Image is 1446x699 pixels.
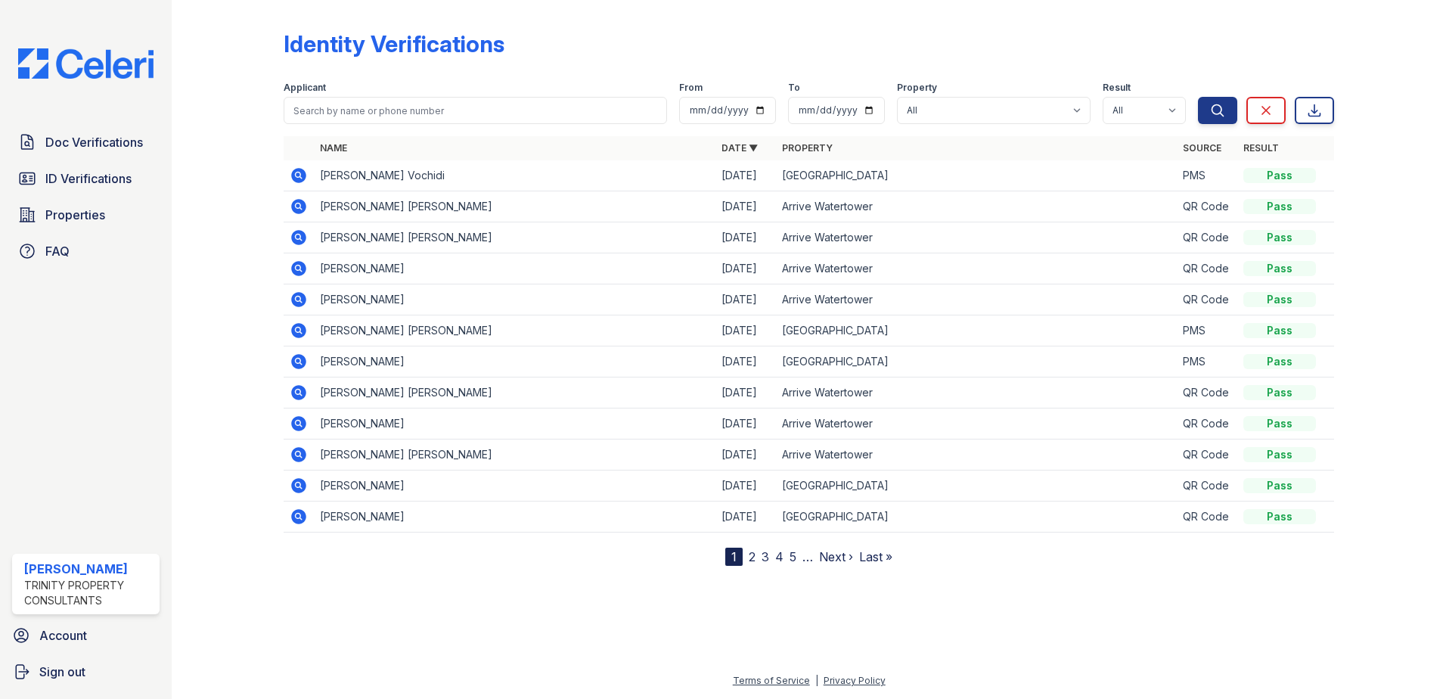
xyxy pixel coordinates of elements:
div: Identity Verifications [284,30,504,57]
td: PMS [1177,346,1237,377]
td: QR Code [1177,440,1237,471]
a: Date ▼ [721,142,758,154]
label: Property [897,82,937,94]
span: Sign out [39,663,85,681]
td: [PERSON_NAME] [314,409,715,440]
span: FAQ [45,242,70,260]
div: Pass [1243,447,1316,462]
a: FAQ [12,236,160,266]
span: Account [39,626,87,645]
span: … [802,548,813,566]
td: [DATE] [715,409,776,440]
td: [PERSON_NAME] [PERSON_NAME] [314,191,715,222]
div: Pass [1243,261,1316,276]
div: Pass [1243,385,1316,400]
td: [PERSON_NAME] [314,502,715,533]
td: [GEOGRAPHIC_DATA] [776,346,1178,377]
td: Arrive Watertower [776,409,1178,440]
img: CE_Logo_Blue-a8612792a0a2168367f1c8372b55b34899dd931a85d93a1a3d3e32e68fde9ad4.png [6,48,166,79]
td: [GEOGRAPHIC_DATA] [776,160,1178,191]
span: Properties [45,206,105,224]
div: Pass [1243,199,1316,214]
td: Arrive Watertower [776,377,1178,409]
td: QR Code [1177,284,1237,315]
a: ID Verifications [12,163,160,194]
td: PMS [1177,160,1237,191]
td: QR Code [1177,502,1237,533]
td: [PERSON_NAME] [314,346,715,377]
td: [GEOGRAPHIC_DATA] [776,471,1178,502]
a: 2 [749,549,756,564]
td: [PERSON_NAME] [PERSON_NAME] [314,440,715,471]
a: 4 [775,549,784,564]
td: [DATE] [715,346,776,377]
td: [PERSON_NAME] [PERSON_NAME] [314,222,715,253]
div: Pass [1243,168,1316,183]
td: PMS [1177,315,1237,346]
td: QR Code [1177,471,1237,502]
div: Pass [1243,416,1316,431]
td: [DATE] [715,377,776,409]
div: Pass [1243,292,1316,307]
td: [PERSON_NAME] [314,284,715,315]
td: QR Code [1177,409,1237,440]
td: Arrive Watertower [776,440,1178,471]
td: [GEOGRAPHIC_DATA] [776,502,1178,533]
td: Arrive Watertower [776,253,1178,284]
td: [DATE] [715,315,776,346]
label: Result [1103,82,1131,94]
td: [DATE] [715,471,776,502]
td: [PERSON_NAME] [314,471,715,502]
label: To [788,82,800,94]
a: Next › [819,549,853,564]
span: Doc Verifications [45,133,143,151]
div: Pass [1243,509,1316,524]
td: QR Code [1177,377,1237,409]
a: 3 [762,549,769,564]
a: Doc Verifications [12,127,160,157]
a: Properties [12,200,160,230]
a: 5 [790,549,796,564]
label: Applicant [284,82,326,94]
div: Pass [1243,478,1316,493]
div: Trinity Property Consultants [24,578,154,608]
td: [DATE] [715,253,776,284]
td: [PERSON_NAME] [PERSON_NAME] [314,377,715,409]
td: QR Code [1177,253,1237,284]
td: [PERSON_NAME] Vochidi [314,160,715,191]
div: Pass [1243,354,1316,369]
a: Result [1243,142,1279,154]
td: Arrive Watertower [776,222,1178,253]
a: Last » [859,549,892,564]
span: ID Verifications [45,169,132,188]
a: Terms of Service [733,675,810,686]
td: [DATE] [715,440,776,471]
div: Pass [1243,230,1316,245]
td: [DATE] [715,160,776,191]
td: [DATE] [715,284,776,315]
input: Search by name or phone number [284,97,667,124]
div: 1 [725,548,743,566]
td: [PERSON_NAME] [PERSON_NAME] [314,315,715,346]
div: | [815,675,818,686]
a: Source [1183,142,1221,154]
a: Privacy Policy [824,675,886,686]
td: [DATE] [715,222,776,253]
a: Property [782,142,833,154]
td: [DATE] [715,191,776,222]
a: Sign out [6,657,166,687]
td: Arrive Watertower [776,191,1178,222]
div: [PERSON_NAME] [24,560,154,578]
label: From [679,82,703,94]
div: Pass [1243,323,1316,338]
a: Account [6,620,166,651]
td: QR Code [1177,222,1237,253]
td: Arrive Watertower [776,284,1178,315]
td: [PERSON_NAME] [314,253,715,284]
td: [DATE] [715,502,776,533]
td: QR Code [1177,191,1237,222]
td: [GEOGRAPHIC_DATA] [776,315,1178,346]
a: Name [320,142,347,154]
